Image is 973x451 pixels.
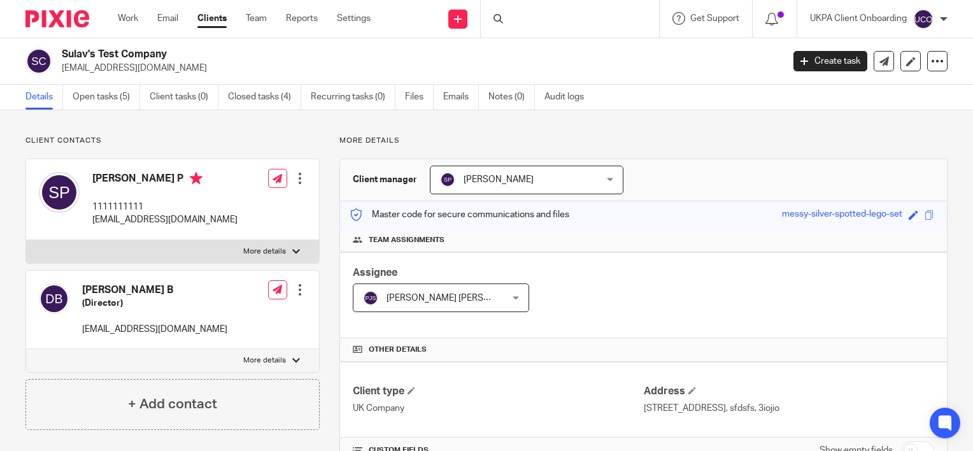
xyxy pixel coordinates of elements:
[353,385,643,398] h4: Client type
[339,136,948,146] p: More details
[197,12,227,25] a: Clients
[337,12,371,25] a: Settings
[690,14,739,23] span: Get Support
[243,355,286,366] p: More details
[443,85,479,110] a: Emails
[350,208,569,221] p: Master code for secure communications and files
[644,402,934,415] p: [STREET_ADDRESS], sfdsfs, 3iojio
[190,172,202,185] i: Primary
[363,290,378,306] img: svg%3E
[782,208,902,222] div: messy-silver-spotted-lego-set
[464,175,534,184] span: [PERSON_NAME]
[488,85,535,110] a: Notes (0)
[128,394,217,414] h4: + Add contact
[82,283,227,297] h4: [PERSON_NAME] B
[157,12,178,25] a: Email
[82,297,227,310] h5: (Director)
[62,48,632,61] h2: Sulav's Test Company
[353,402,643,415] p: UK Company
[793,51,867,71] a: Create task
[92,213,238,226] p: [EMAIL_ADDRESS][DOMAIN_NAME]
[73,85,140,110] a: Open tasks (5)
[810,12,907,25] p: UKPA Client Onboarding
[150,85,218,110] a: Client tasks (0)
[62,62,774,75] p: [EMAIL_ADDRESS][DOMAIN_NAME]
[286,12,318,25] a: Reports
[644,385,934,398] h4: Address
[353,173,417,186] h3: Client manager
[39,172,80,213] img: svg%3E
[243,247,286,257] p: More details
[405,85,434,110] a: Files
[25,48,52,75] img: svg%3E
[25,136,320,146] p: Client contacts
[369,345,427,355] span: Other details
[369,235,444,245] span: Team assignments
[311,85,395,110] a: Recurring tasks (0)
[440,172,455,187] img: svg%3E
[913,9,934,29] img: svg%3E
[118,12,138,25] a: Work
[25,85,63,110] a: Details
[82,323,227,336] p: [EMAIL_ADDRESS][DOMAIN_NAME]
[387,294,529,303] span: [PERSON_NAME] [PERSON_NAME]
[39,283,69,314] img: svg%3E
[353,268,397,278] span: Assignee
[92,201,238,213] p: 1111111111
[246,12,267,25] a: Team
[25,10,89,27] img: Pixie
[92,172,238,188] h4: [PERSON_NAME] P
[228,85,301,110] a: Closed tasks (4)
[544,85,593,110] a: Audit logs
